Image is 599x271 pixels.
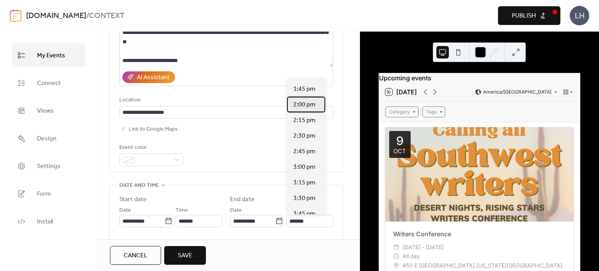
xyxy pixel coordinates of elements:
[119,96,331,105] div: Location
[129,125,178,134] span: Link to Google Maps
[137,73,170,82] div: AI Assistant
[483,90,551,94] span: America/[GEOGRAPHIC_DATA]
[37,77,61,89] span: Connect
[293,85,315,94] span: 1:45 pm
[402,243,444,252] span: [DATE] - [DATE]
[10,9,21,22] img: logo
[12,71,85,95] a: Connect
[498,6,560,25] button: Publish
[393,243,399,252] div: ​
[286,206,299,215] span: Time
[570,6,589,25] div: LH
[129,237,144,246] span: All day
[37,133,57,145] span: Design
[119,143,182,152] div: Event color
[37,188,51,200] span: Form
[293,163,315,172] span: 3:00 pm
[12,126,85,150] a: Design
[175,206,188,215] span: Time
[230,206,242,215] span: Date
[230,195,255,204] div: End date
[124,251,147,260] span: Cancel
[119,195,147,204] div: Start date
[12,182,85,205] a: Form
[393,261,399,270] div: ​
[293,116,315,125] span: 2:15 pm
[119,181,159,190] span: Date and time
[37,216,53,228] span: Install
[512,11,536,21] span: Publish
[110,246,161,265] button: Cancel
[393,230,451,238] a: Writers Conference
[293,147,315,156] span: 2:45 pm
[393,148,406,154] div: Oct
[178,251,192,260] span: Save
[86,9,89,23] b: /
[396,135,404,147] div: 9
[89,9,124,23] b: CONTEXT
[12,99,85,122] a: Views
[26,9,86,23] a: [DOMAIN_NAME]
[37,105,54,117] span: Views
[402,252,420,261] span: All day
[37,50,65,62] span: My Events
[293,194,315,203] span: 3:30 pm
[293,178,315,188] span: 3:15 pm
[12,209,85,233] a: Install
[119,206,131,215] span: Date
[383,87,420,97] button: 10[DATE]
[122,71,175,83] button: AI Assistant
[393,252,399,261] div: ​
[293,209,315,219] span: 3:45 pm
[12,154,85,178] a: Settings
[37,160,60,172] span: Settings
[12,43,85,67] a: My Events
[379,73,580,83] div: Upcoming events
[293,100,315,110] span: 2:00 pm
[293,131,315,141] span: 2:30 pm
[164,246,206,265] button: Save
